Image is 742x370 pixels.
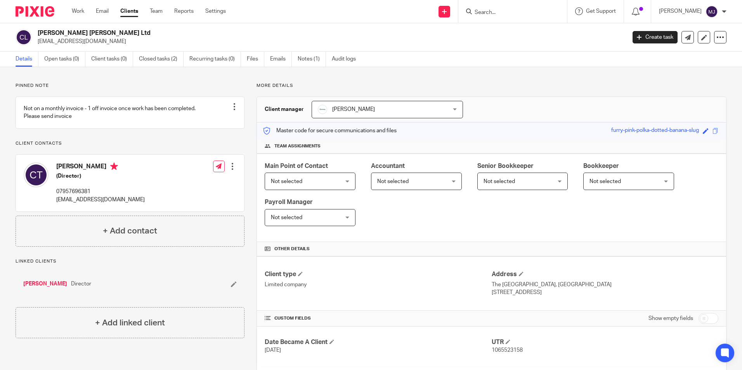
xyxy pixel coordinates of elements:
[265,338,491,346] h4: Date Became A Client
[332,107,375,112] span: [PERSON_NAME]
[96,7,109,15] a: Email
[265,163,328,169] span: Main Point of Contact
[648,315,693,322] label: Show empty fields
[371,163,405,169] span: Accountant
[263,127,397,135] p: Master code for secure communications and files
[189,52,241,67] a: Recurring tasks (0)
[659,7,702,15] p: [PERSON_NAME]
[271,215,302,220] span: Not selected
[56,188,145,195] p: 07957696381
[484,179,515,184] span: Not selected
[44,52,85,67] a: Open tasks (0)
[298,52,326,67] a: Notes (1)
[332,52,362,67] a: Audit logs
[16,52,38,67] a: Details
[265,199,313,205] span: Payroll Manager
[492,348,523,353] span: 1065523158
[56,196,145,204] p: [EMAIL_ADDRESS][DOMAIN_NAME]
[274,246,310,252] span: Other details
[24,163,49,187] img: svg%3E
[72,7,84,15] a: Work
[492,281,718,289] p: The [GEOGRAPHIC_DATA], [GEOGRAPHIC_DATA]
[91,52,133,67] a: Client tasks (0)
[110,163,118,170] i: Primary
[174,7,194,15] a: Reports
[377,179,409,184] span: Not selected
[139,52,184,67] a: Closed tasks (2)
[589,179,621,184] span: Not selected
[71,280,91,288] span: Director
[16,258,244,265] p: Linked clients
[274,143,321,149] span: Team assignments
[492,338,718,346] h4: UTR
[270,52,292,67] a: Emails
[265,315,491,322] h4: CUSTOM FIELDS
[56,163,145,172] h4: [PERSON_NAME]
[586,9,616,14] span: Get Support
[633,31,678,43] a: Create task
[23,280,67,288] a: [PERSON_NAME]
[611,126,699,135] div: furry-pink-polka-dotted-banana-slug
[16,140,244,147] p: Client contacts
[16,83,244,89] p: Pinned note
[56,172,145,180] h5: (Director)
[265,105,304,113] h3: Client manager
[150,7,163,15] a: Team
[474,9,544,16] input: Search
[265,281,491,289] p: Limited company
[247,52,264,67] a: Files
[38,29,504,37] h2: [PERSON_NAME] [PERSON_NAME] Ltd
[16,29,32,45] img: svg%3E
[38,38,621,45] p: [EMAIL_ADDRESS][DOMAIN_NAME]
[16,6,54,17] img: Pixie
[583,163,619,169] span: Bookkeeper
[271,179,302,184] span: Not selected
[706,5,718,18] img: svg%3E
[492,270,718,278] h4: Address
[95,317,165,329] h4: + Add linked client
[103,225,157,237] h4: + Add contact
[318,105,327,114] img: Infinity%20Logo%20with%20Whitespace%20.png
[205,7,226,15] a: Settings
[265,270,491,278] h4: Client type
[492,289,718,296] p: [STREET_ADDRESS]
[477,163,534,169] span: Senior Bookkeeper
[265,348,281,353] span: [DATE]
[257,83,726,89] p: More details
[120,7,138,15] a: Clients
